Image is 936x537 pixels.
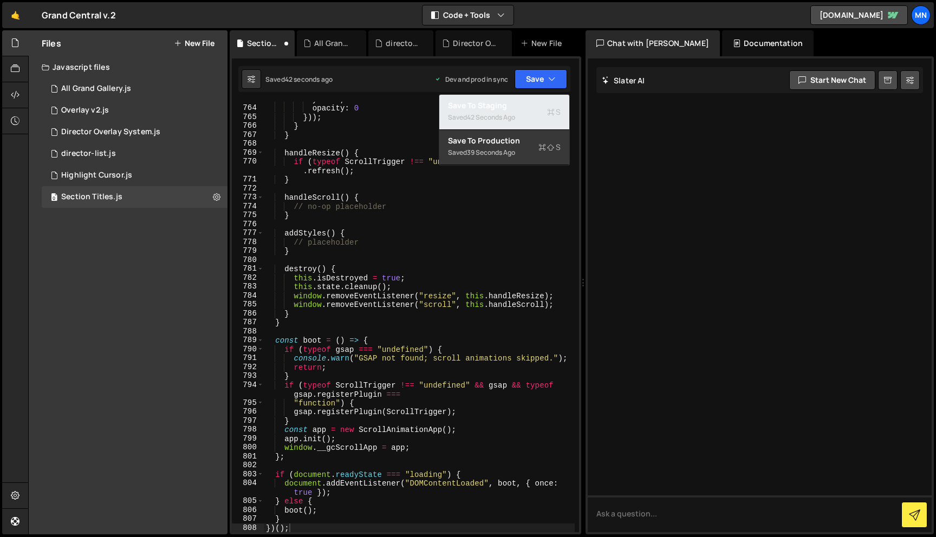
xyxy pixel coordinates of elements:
div: 797 [232,416,264,425]
div: 779 [232,246,264,256]
h2: Files [42,37,61,49]
div: Director Overlay System.js [453,38,499,49]
div: 771 [232,175,264,184]
div: Saved [448,111,561,124]
div: 788 [232,327,264,336]
div: 792 [232,363,264,372]
div: Saved [265,75,333,84]
div: 772 [232,184,264,193]
div: 800 [232,443,264,452]
a: [DOMAIN_NAME] [810,5,908,25]
div: 42 seconds ago [285,75,333,84]
div: 795 [232,398,264,408]
div: 777 [232,228,264,238]
div: 787 [232,318,264,327]
div: 790 [232,345,264,354]
div: 802 [232,461,264,470]
div: 796 [232,407,264,416]
div: 793 [232,371,264,381]
div: Chat with [PERSON_NAME] [586,30,720,56]
div: 780 [232,256,264,265]
div: 768 [232,139,264,148]
button: Save to StagingS Saved42 seconds ago [439,95,569,130]
div: Save to Staging [448,100,561,111]
div: 770 [232,157,264,175]
div: 773 [232,193,264,202]
div: 765 [232,113,264,122]
button: Start new chat [789,70,875,90]
div: All Grand Gallery.js [314,38,353,49]
button: Save [515,69,567,89]
span: S [538,142,561,153]
div: 808 [232,523,264,533]
div: New File [521,38,566,49]
div: 789 [232,336,264,345]
span: 0 [51,194,57,202]
div: 769 [232,148,264,158]
div: 803 [232,470,264,479]
div: 775 [232,211,264,220]
div: 805 [232,496,264,506]
div: 783 [232,282,264,291]
div: Save to Production [448,135,561,146]
div: 42 seconds ago [467,113,515,122]
div: 801 [232,452,264,461]
div: 15298/43117.js [42,165,227,186]
div: Director Overlay System.js [61,127,160,137]
div: 782 [232,273,264,283]
div: 785 [232,300,264,309]
div: Javascript files [29,56,227,78]
div: 764 [232,103,264,113]
div: Saved [448,146,561,159]
div: 807 [232,514,264,523]
a: MN [911,5,931,25]
div: 784 [232,291,264,300]
button: Code + Tools [422,5,513,25]
div: 766 [232,121,264,130]
div: 799 [232,434,264,443]
div: 806 [232,506,264,515]
div: 778 [232,238,264,247]
div: Dev and prod in sync [434,75,508,84]
div: Section Titles.js [247,38,282,49]
div: 798 [232,425,264,434]
button: New File [174,39,214,48]
div: Documentation [722,30,814,56]
div: Overlay v2.js [61,106,109,115]
div: Grand Central v.2 [42,9,116,22]
div: 767 [232,130,264,140]
button: Save to ProductionS Saved39 seconds ago [439,130,569,165]
div: 774 [232,202,264,211]
div: 776 [232,220,264,229]
div: Highlight Cursor.js [61,171,132,180]
div: 15298/42891.js [42,121,227,143]
div: 15298/43578.js [42,78,227,100]
div: 804 [232,479,264,496]
div: 15298/40379.js [42,143,227,165]
div: 39 seconds ago [467,148,515,157]
div: director-list.js [386,38,420,49]
div: 791 [232,353,264,363]
div: 794 [232,381,264,398]
div: director-list.js [61,149,116,159]
div: 781 [232,264,264,273]
div: 15298/45944.js [42,100,227,121]
div: 15298/40223.js [42,186,227,208]
h2: Slater AI [602,75,645,86]
a: 🤙 [2,2,29,28]
span: S [547,107,561,117]
div: 786 [232,309,264,318]
div: All Grand Gallery.js [61,84,131,94]
div: Section Titles.js [61,192,122,202]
